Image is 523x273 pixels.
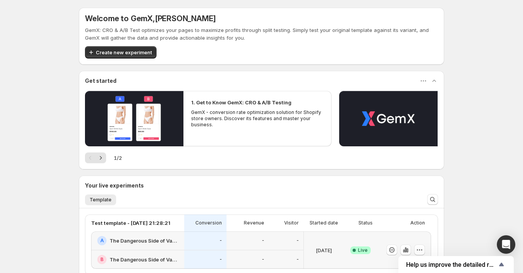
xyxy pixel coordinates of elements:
p: GemX: CRO & A/B Test optimizes your pages to maximize profits through split testing. Simply test ... [85,26,438,42]
p: - [262,256,264,263]
h2: B [100,256,103,263]
h2: A [100,238,104,244]
p: - [220,238,222,244]
button: Play video [85,91,183,146]
h2: 1. Get to Know GemX: CRO & A/B Testing [191,99,291,106]
p: - [262,238,264,244]
p: - [220,256,222,263]
button: Create new experiment [85,46,157,59]
span: Template [90,197,112,203]
button: Play video [339,91,438,146]
span: Create new experiment [96,49,152,56]
p: Revenue [244,220,264,226]
p: Conversion [195,220,222,226]
p: - [296,256,299,263]
h5: Welcome to GemX [85,14,216,23]
div: Open Intercom Messenger [497,235,515,254]
h3: Your live experiments [85,182,144,189]
span: 1 / 2 [114,154,122,162]
h2: The Dangerous Side of Vaping - [MEDICAL_DATA] ATEST [110,237,180,245]
p: Status [358,220,373,226]
p: - [296,238,299,244]
p: Visitor [284,220,299,226]
button: Search and filter results [427,194,438,205]
nav: Pagination [85,152,106,163]
p: [DATE] [316,246,332,254]
span: Help us improve the detailed report for A/B campaigns [406,261,497,268]
span: Live [358,247,368,253]
button: Show survey - Help us improve the detailed report for A/B campaigns [406,260,506,269]
p: Action [410,220,425,226]
h2: The Dangerous Side of Vaping - [MEDICAL_DATA] BTEST [110,256,180,263]
p: Started date [310,220,338,226]
h3: Get started [85,77,117,85]
p: Test template - [DATE] 21:28:21 [91,219,170,227]
button: Next [95,152,106,163]
p: GemX - conversion rate optimization solution for Shopify store owners. Discover its features and ... [191,109,323,128]
span: , [PERSON_NAME] [153,14,216,23]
